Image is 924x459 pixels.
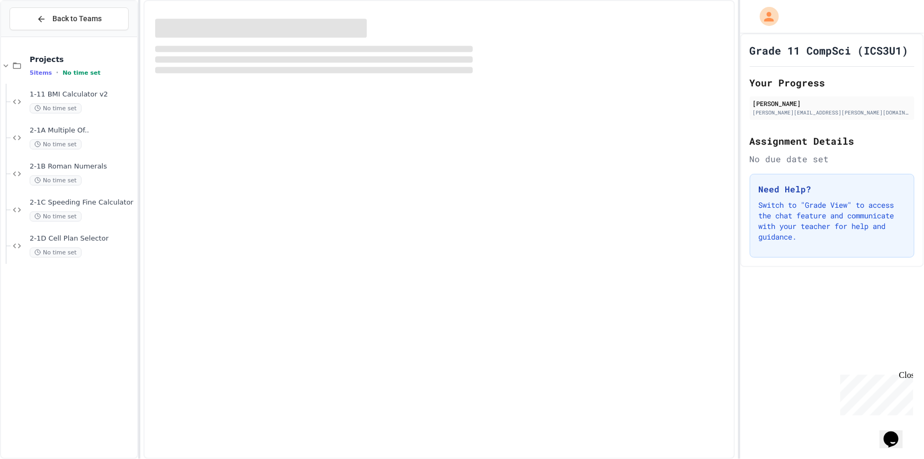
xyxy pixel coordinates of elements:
[880,417,913,448] iframe: chat widget
[10,7,129,30] button: Back to Teams
[750,134,914,148] h2: Assignment Details
[30,55,135,64] span: Projects
[62,69,101,76] span: No time set
[56,68,58,77] span: •
[759,200,905,242] p: Switch to "Grade View" to access the chat feature and communicate with your teacher for help and ...
[30,162,135,171] span: 2-1B Roman Numerals
[750,153,914,165] div: No due date set
[753,109,911,117] div: [PERSON_NAME][EMAIL_ADDRESS][PERSON_NAME][DOMAIN_NAME]
[759,183,905,196] h3: Need Help?
[30,234,135,243] span: 2-1D Cell Plan Selector
[30,211,82,222] span: No time set
[753,99,911,108] div: [PERSON_NAME]
[52,13,102,24] span: Back to Teams
[750,43,909,58] h1: Grade 11 CompSci (ICS3U1)
[30,198,135,207] span: 2-1C Speeding Fine Calculator
[30,248,82,258] span: No time set
[4,4,73,67] div: Chat with us now!Close
[30,103,82,113] span: No time set
[30,69,52,76] span: 5 items
[30,175,82,186] span: No time set
[750,75,914,90] h2: Your Progress
[30,126,135,135] span: 2-1A Multiple Of..
[30,139,82,149] span: No time set
[836,370,913,416] iframe: chat widget
[749,4,782,29] div: My Account
[30,90,135,99] span: 1-11 BMI Calculator v2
